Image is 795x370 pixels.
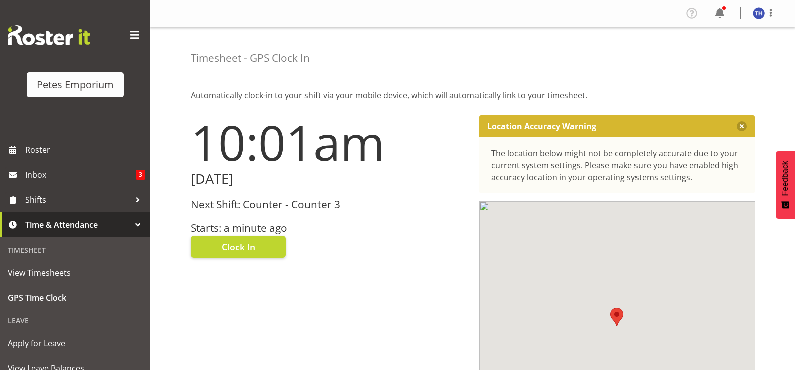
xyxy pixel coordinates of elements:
h3: Starts: a minute ago [191,222,467,234]
span: Feedback [781,161,790,196]
div: Petes Emporium [37,77,114,92]
button: Feedback - Show survey [776,151,795,219]
a: GPS Time Clock [3,285,148,310]
span: View Timesheets [8,265,143,280]
span: GPS Time Clock [8,290,143,305]
h1: 10:01am [191,115,467,169]
span: Time & Attendance [25,217,130,232]
div: Leave [3,310,148,331]
div: Timesheet [3,240,148,260]
img: teresa-hawkins9867.jpg [753,7,765,19]
p: Automatically clock-in to your shift via your mobile device, which will automatically link to you... [191,89,755,101]
span: Apply for Leave [8,336,143,351]
p: Location Accuracy Warning [487,121,596,131]
h4: Timesheet - GPS Clock In [191,52,310,64]
span: 3 [136,170,145,180]
span: Clock In [222,240,255,253]
h3: Next Shift: Counter - Counter 3 [191,199,467,210]
span: Inbox [25,167,136,182]
div: The location below might not be completely accurate due to your current system settings. Please m... [491,147,743,183]
span: Roster [25,142,145,157]
a: Apply for Leave [3,331,148,356]
button: Close message [737,121,747,131]
h2: [DATE] [191,171,467,187]
span: Shifts [25,192,130,207]
a: View Timesheets [3,260,148,285]
button: Clock In [191,236,286,258]
img: Rosterit website logo [8,25,90,45]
